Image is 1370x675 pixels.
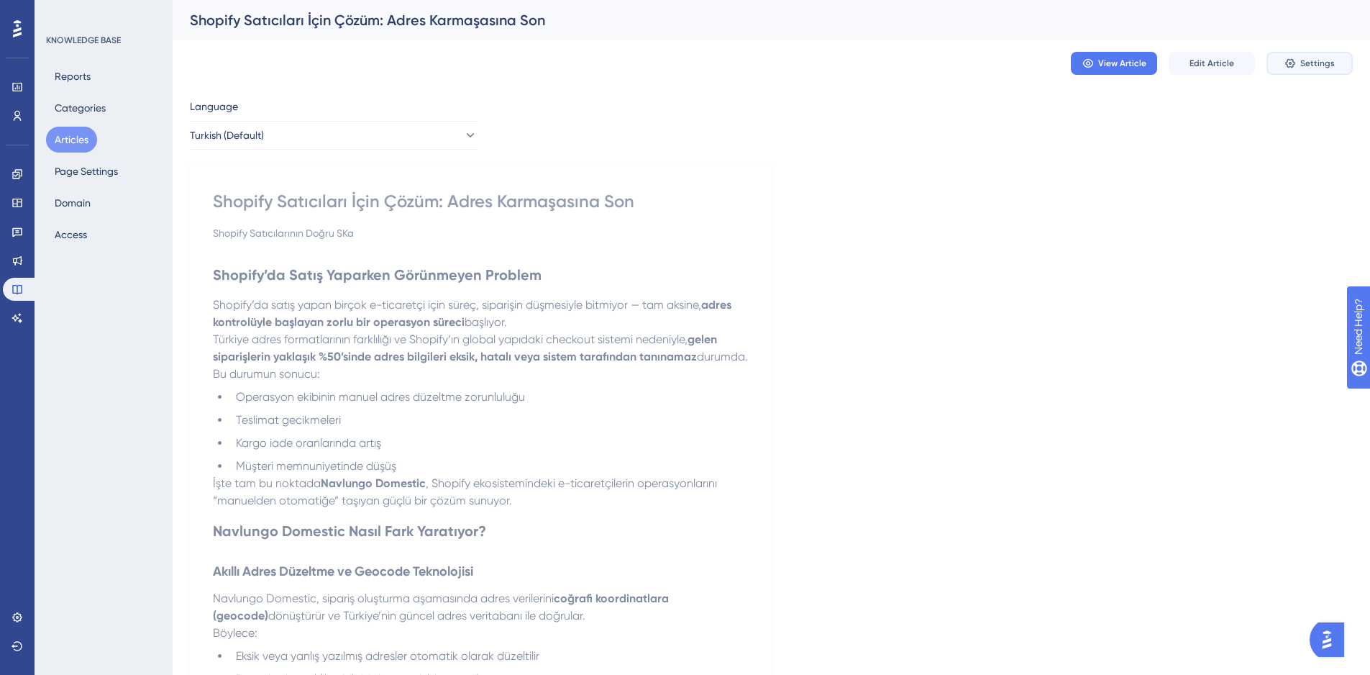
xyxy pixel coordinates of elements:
button: Domain [46,190,99,216]
strong: Navlungo Domestic [321,476,426,490]
span: View Article [1098,58,1146,69]
span: Türkiye adres formatlarının farklılığı ve Shopify’ın global yapıdaki checkout sistemi nedeniyle, [213,332,688,346]
button: Turkish (Default) [190,121,478,150]
div: Shopify Satıcıları İçin Çözüm: Adres Karmaşasına Son [190,10,1317,30]
button: Access [46,222,96,248]
span: Böylece: [213,626,257,640]
span: Müşteri memnuniyetinde düşüş [236,459,396,473]
div: Shopify Satıcılarının Doğru SKa [213,225,748,242]
span: Operasyon ekibinin manuel adres düzeltme zorunluluğu [236,390,525,404]
span: başlıyor. [465,315,507,329]
span: dönüştürür ve Türkiye’nin güncel adres veritabanı ile doğrular. [268,609,585,622]
span: İşte tam bu noktada [213,476,321,490]
button: Articles [46,127,97,153]
span: Navlungo Domestic, sipariş oluşturma aşamasında adres verilerini [213,592,554,605]
span: Language [190,98,238,115]
button: Page Settings [46,158,127,184]
span: Turkish (Default) [190,127,264,144]
button: Settings [1266,52,1353,75]
strong: Akıllı Adres Düzeltme ve Geocode Teknolojisi [213,563,473,579]
strong: Navlungo Domestic Nasıl Fark Yaratıyor? [213,522,486,540]
span: Bu durumun sonucu: [213,367,320,381]
strong: Shopify’da Satış Yaparken Görünmeyen Problem [213,266,542,284]
span: Kargo iade oranlarında artış [236,436,381,450]
span: Eksik veya yanlış yazılmış adresler otomatik olarak düzeltilir [236,649,539,663]
span: Shopify’da satış yapan birçok e-ticaretçi için süreç, siparişin düşmesiyle bitmiyor — tam aksine, [213,298,701,312]
span: durumda. [697,350,748,363]
span: Teslimat gecikmeleri [236,413,341,427]
button: View Article [1071,52,1157,75]
span: Edit Article [1189,58,1234,69]
iframe: UserGuiding AI Assistant Launcher [1310,618,1353,661]
button: Reports [46,63,99,89]
span: Need Help? [34,4,90,21]
div: KNOWLEDGE BASE [46,35,121,46]
span: , Shopify ekosistemindeki e-ticaretçilerin operasyonlarını “manuelden otomatiğe” taşıyan güçlü bi... [213,476,720,507]
div: Shopify Satıcıları İçin Çözüm: Adres Karmaşasına Son [213,190,748,213]
button: Categories [46,95,114,121]
span: Settings [1300,58,1335,69]
button: Edit Article [1169,52,1255,75]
